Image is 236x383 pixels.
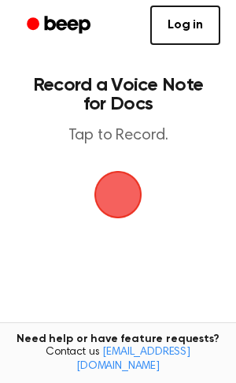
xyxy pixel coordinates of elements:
[150,6,220,45] a: Log in
[76,347,190,372] a: [EMAIL_ADDRESS][DOMAIN_NAME]
[28,76,208,113] h1: Record a Voice Note for Docs
[9,346,227,374] span: Contact us
[16,10,105,41] a: Beep
[28,126,208,146] p: Tap to Record.
[94,171,142,218] img: Beep Logo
